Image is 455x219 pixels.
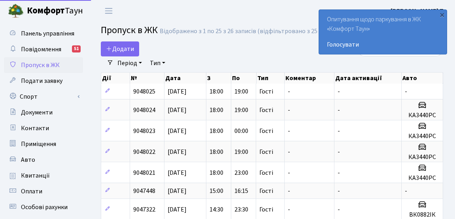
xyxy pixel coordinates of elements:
[285,73,334,84] th: Коментар
[168,127,187,135] span: [DATE]
[210,127,223,135] span: 18:00
[147,56,168,70] a: Тип
[133,168,155,177] span: 9048021
[210,148,223,156] span: 18:00
[206,73,231,84] th: З
[405,174,440,182] h5: КА3440РС
[210,187,223,195] span: 15:00
[259,128,273,134] span: Гості
[4,41,83,57] a: Повідомлення51
[405,87,407,96] span: -
[114,56,145,70] a: Період
[4,199,83,215] a: Особові рахунки
[405,133,440,140] h5: КА3440РС
[234,127,248,135] span: 00:00
[4,57,83,73] a: Пропуск в ЖК
[338,127,340,135] span: -
[4,168,83,183] a: Квитанції
[288,127,290,135] span: -
[338,205,340,214] span: -
[327,40,439,49] a: Голосувати
[234,148,248,156] span: 19:00
[4,152,83,168] a: Авто
[257,73,285,84] th: Тип
[210,168,223,177] span: 18:00
[259,88,273,95] span: Гості
[133,87,155,96] span: 9048025
[234,187,248,195] span: 16:15
[405,112,440,119] h5: КА3440РС
[405,187,407,195] span: -
[130,73,164,84] th: №
[101,23,158,37] span: Пропуск в ЖК
[288,87,290,96] span: -
[338,148,340,156] span: -
[4,136,83,152] a: Приміщення
[164,73,206,84] th: Дата
[391,7,446,15] b: [PERSON_NAME] П.
[234,205,248,214] span: 23:30
[27,4,83,18] span: Таун
[234,168,248,177] span: 23:00
[21,171,50,180] span: Квитанції
[338,187,340,195] span: -
[72,45,81,52] div: 51
[405,153,440,161] h5: КА3440РС
[99,4,119,17] button: Переключити навігацію
[338,106,340,114] span: -
[4,120,83,136] a: Контакти
[21,77,62,85] span: Подати заявку
[259,206,273,213] span: Гості
[288,168,290,177] span: -
[21,61,60,69] span: Пропуск в ЖК
[21,155,35,164] span: Авто
[21,29,74,38] span: Панель управління
[168,168,187,177] span: [DATE]
[133,205,155,214] span: 9047322
[210,87,223,96] span: 18:00
[133,148,155,156] span: 9048022
[21,140,56,148] span: Приміщення
[259,107,273,113] span: Гості
[168,106,187,114] span: [DATE]
[168,87,187,96] span: [DATE]
[234,87,248,96] span: 19:00
[27,4,65,17] b: Комфорт
[168,187,187,195] span: [DATE]
[21,187,42,196] span: Оплати
[101,41,139,56] a: Додати
[259,149,273,155] span: Гості
[160,28,343,35] div: Відображено з 1 по 25 з 26 записів (відфільтровано з 25 записів).
[338,168,340,177] span: -
[21,45,61,54] span: Повідомлення
[133,187,155,195] span: 9047448
[234,106,248,114] span: 19:00
[288,148,290,156] span: -
[4,183,83,199] a: Оплати
[288,106,290,114] span: -
[21,203,68,212] span: Особові рахунки
[4,105,83,120] a: Документи
[168,148,187,156] span: [DATE]
[101,73,130,84] th: Дії
[133,127,155,135] span: 9048023
[338,87,340,96] span: -
[319,10,447,54] div: Опитування щодо паркування в ЖК «Комфорт Таун»
[259,170,273,176] span: Гості
[334,73,402,84] th: Дата активації
[21,124,49,133] span: Контакти
[210,205,223,214] span: 14:30
[4,26,83,41] a: Панель управління
[133,106,155,114] span: 9048024
[4,73,83,89] a: Подати заявку
[288,187,290,195] span: -
[231,73,256,84] th: По
[402,73,443,84] th: Авто
[259,188,273,194] span: Гості
[210,106,223,114] span: 18:00
[438,11,446,19] div: ×
[168,205,187,214] span: [DATE]
[4,89,83,105] a: Спорт
[8,3,24,19] img: logo.png
[391,6,446,16] a: [PERSON_NAME] П.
